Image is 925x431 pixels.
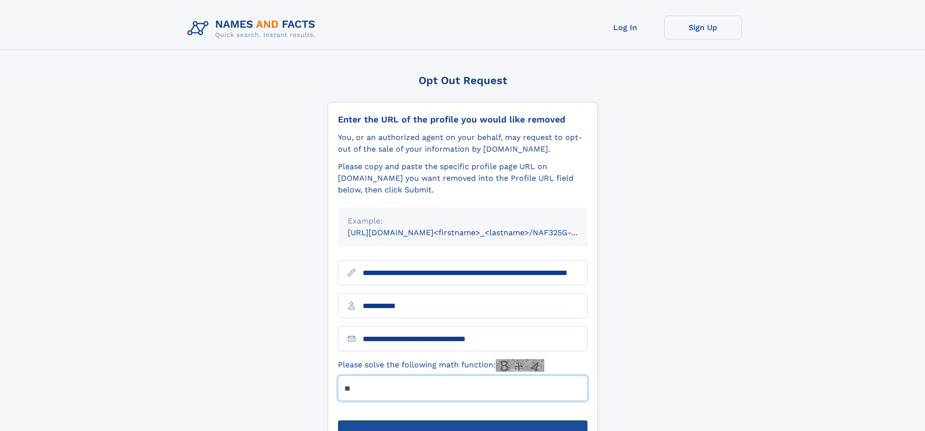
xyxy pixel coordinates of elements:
[348,228,606,237] small: [URL][DOMAIN_NAME]<firstname>_<lastname>/NAF325G-xxxxxxxx
[338,359,544,372] label: Please solve the following math function:
[338,114,588,125] div: Enter the URL of the profile you would like removed
[184,16,323,42] img: Logo Names and Facts
[338,161,588,196] div: Please copy and paste the specific profile page URL on [DOMAIN_NAME] you want removed into the Pr...
[328,74,598,86] div: Opt Out Request
[348,215,578,227] div: Example:
[587,16,664,39] a: Log In
[338,132,588,155] div: You, or an authorized agent on your behalf, may request to opt-out of the sale of your informatio...
[664,16,742,39] a: Sign Up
